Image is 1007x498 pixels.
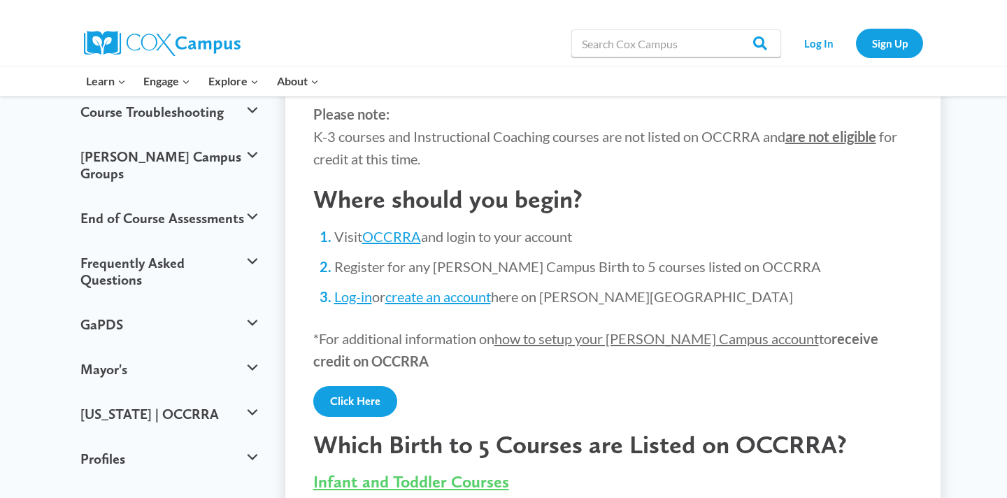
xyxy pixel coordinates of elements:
[84,31,241,56] img: Cox Campus
[571,29,781,57] input: Search Cox Campus
[788,29,849,57] a: Log In
[494,330,819,347] span: how to setup your [PERSON_NAME] Campus account
[313,471,509,492] span: Infant and Toddler Courses
[313,184,913,214] h2: Where should you begin?
[73,436,264,481] button: Profiles
[334,288,372,305] a: Log-in
[788,29,923,57] nav: Secondary Navigation
[135,66,200,96] button: Child menu of Engage
[856,29,923,57] a: Sign Up
[77,66,135,96] button: Child menu of Learn
[73,392,264,436] button: [US_STATE] | OCCRRA
[73,134,264,196] button: [PERSON_NAME] Campus Groups
[334,257,913,276] li: Register for any [PERSON_NAME] Campus Birth to 5 courses listed on OCCRRA
[73,196,264,241] button: End of Course Assessments
[73,347,264,392] button: Mayor's
[785,128,876,145] strong: are not eligible
[73,90,264,134] button: Course Troubleshooting
[77,66,327,96] nav: Primary Navigation
[313,106,390,122] strong: Please note:
[73,302,264,347] button: GaPDS
[334,227,913,246] li: Visit and login to your account
[362,228,421,245] a: OCCRRA
[313,330,878,369] strong: receive credit on OCCRRA
[313,386,397,417] a: Click Here
[313,327,913,372] p: *For additional information on to
[313,429,913,460] h2: Which Birth to 5 Courses are Listed on OCCRRA?
[268,66,328,96] button: Child menu of About
[385,288,491,305] a: create an account
[199,66,268,96] button: Child menu of Explore
[313,58,913,170] p: [PERSON_NAME][GEOGRAPHIC_DATA] are the . K-3 courses and Instructional Coaching courses are not l...
[73,241,264,302] button: Frequently Asked Questions
[334,287,913,306] li: or here on [PERSON_NAME][GEOGRAPHIC_DATA]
